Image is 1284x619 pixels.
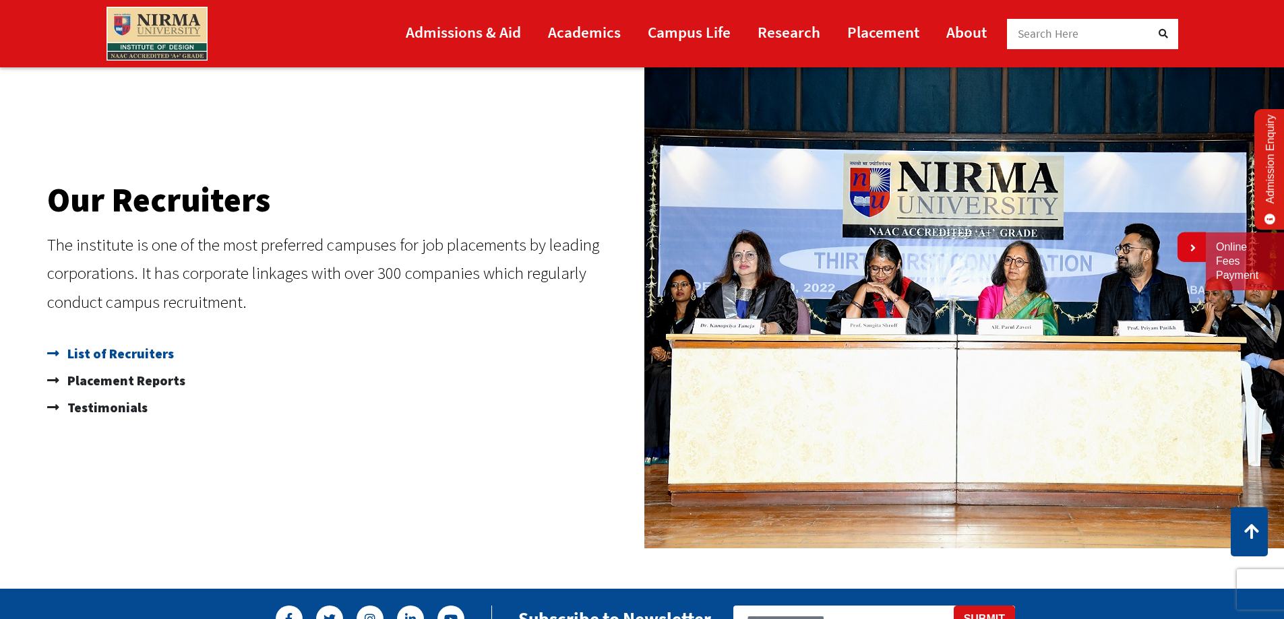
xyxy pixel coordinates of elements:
a: List of Recruiters [47,340,636,367]
a: Online Fees Payment [1216,240,1274,282]
a: Placement Reports [47,367,636,394]
span: Testimonials [64,394,148,421]
a: Admissions & Aid [406,17,521,47]
p: The institute is one of the most preferred campuses for job placements by leading corporations. I... [47,230,636,317]
a: Testimonials [47,394,636,421]
img: main_logo [106,7,208,61]
h2: Our Recruiters [47,183,636,217]
span: List of Recruiters [64,340,174,367]
a: About [946,17,987,47]
span: Placement Reports [64,367,185,394]
a: Placement [847,17,919,47]
a: Academics [548,17,621,47]
a: Campus Life [648,17,731,47]
a: Research [758,17,820,47]
span: Search Here [1018,26,1079,41]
